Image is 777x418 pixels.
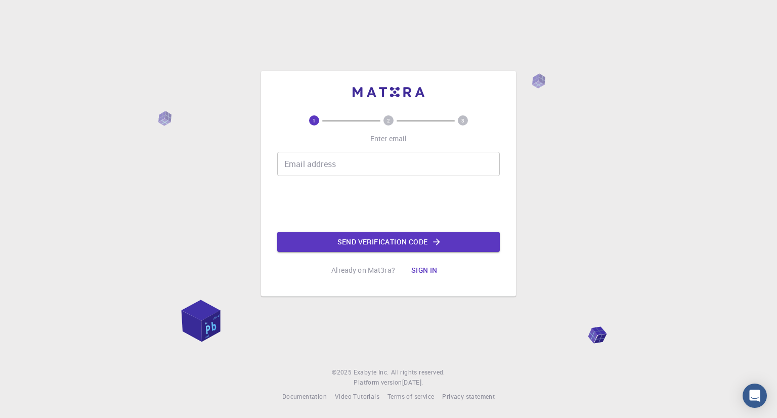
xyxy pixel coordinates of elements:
[387,392,434,402] a: Terms of service
[402,378,423,386] span: [DATE] .
[391,367,445,378] span: All rights reserved.
[312,184,465,224] iframe: reCAPTCHA
[282,392,327,402] a: Documentation
[332,367,353,378] span: © 2025
[442,392,495,402] a: Privacy statement
[282,392,327,400] span: Documentation
[387,392,434,400] span: Terms of service
[461,117,464,124] text: 3
[354,368,389,376] span: Exabyte Inc.
[402,378,423,388] a: [DATE].
[313,117,316,124] text: 1
[442,392,495,400] span: Privacy statement
[354,378,402,388] span: Platform version
[743,384,767,408] div: Open Intercom Messenger
[277,232,500,252] button: Send verification code
[403,260,446,280] button: Sign in
[335,392,379,400] span: Video Tutorials
[331,265,395,275] p: Already on Mat3ra?
[335,392,379,402] a: Video Tutorials
[370,134,407,144] p: Enter email
[354,367,389,378] a: Exabyte Inc.
[387,117,390,124] text: 2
